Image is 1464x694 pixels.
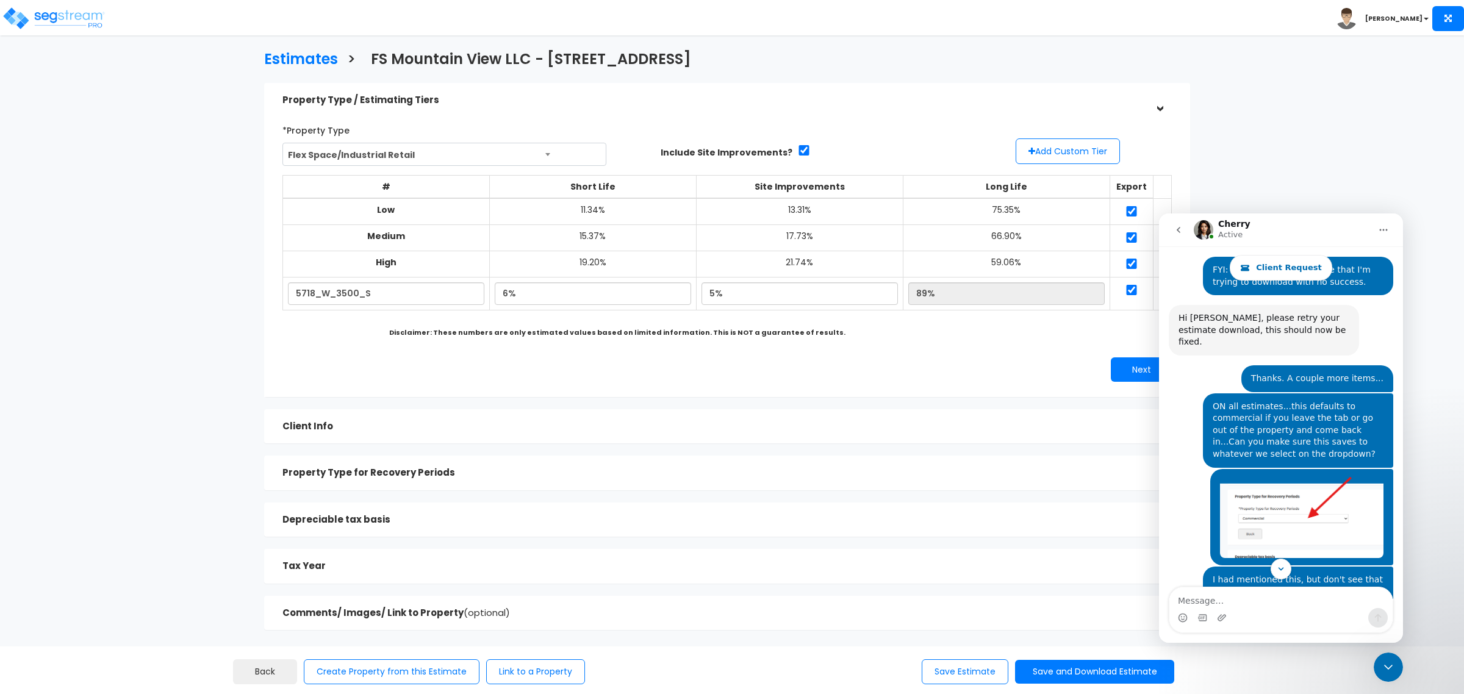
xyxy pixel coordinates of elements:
[696,251,903,277] td: 21.74%
[661,146,792,159] label: Include Site Improvements?
[696,198,903,225] td: 13.31%
[362,39,691,76] a: FS Mountain View LLC - [STREET_ADDRESS]
[1147,603,1172,622] div: >
[371,51,691,70] h3: FS Mountain View LLC - [STREET_ADDRESS]
[1015,660,1174,684] button: Save and Download Estimate
[282,143,606,166] span: Flex Space/Industrial Retail
[1147,557,1172,576] div: >
[903,176,1110,199] th: Long Life
[489,176,696,199] th: Short Life
[1110,176,1154,199] th: Export
[489,225,696,251] td: 15.37%
[696,225,903,251] td: 17.73%
[282,120,350,137] label: *Property Type
[376,256,396,268] b: High
[282,176,489,199] th: #
[255,39,338,76] a: Estimates
[377,204,395,216] b: Low
[233,659,297,684] a: Back
[1159,213,1403,643] iframe: Intercom live chat
[489,251,696,277] td: 19.20%
[264,51,338,70] h3: Estimates
[1016,138,1120,164] button: Add Custom Tier
[2,6,106,30] img: logo_pro_r.png
[903,225,1110,251] td: 66.90%
[464,606,510,619] span: (optional)
[1150,88,1169,112] div: >
[282,95,1147,106] h5: Property Type / Estimating Tiers
[282,468,1147,478] h5: Property Type for Recovery Periods
[282,421,1147,432] h5: Client Info
[696,176,903,199] th: Site Improvements
[486,659,585,684] button: Link to a Property
[1365,14,1423,23] b: [PERSON_NAME]
[1147,417,1172,435] div: >
[304,659,479,684] button: Create Property from this Estimate
[489,198,696,225] td: 11.34%
[1147,463,1172,482] div: >
[1111,357,1172,382] button: Next
[1374,653,1403,682] iframe: Intercom live chat
[282,608,1147,618] h5: Comments/ Images/ Link to Property
[347,51,356,70] h3: >
[1336,8,1357,29] img: avatar.png
[903,251,1110,277] td: 59.06%
[922,659,1008,684] button: Save Estimate
[389,327,845,337] b: Disclaimer: These numbers are only estimated values based on limited information. This is NOT a g...
[282,515,1147,525] h5: Depreciable tax basis
[903,198,1110,225] td: 75.35%
[1147,510,1172,529] div: >
[283,143,606,166] span: Flex Space/Industrial Retail
[282,561,1147,571] h5: Tax Year
[367,230,405,242] b: Medium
